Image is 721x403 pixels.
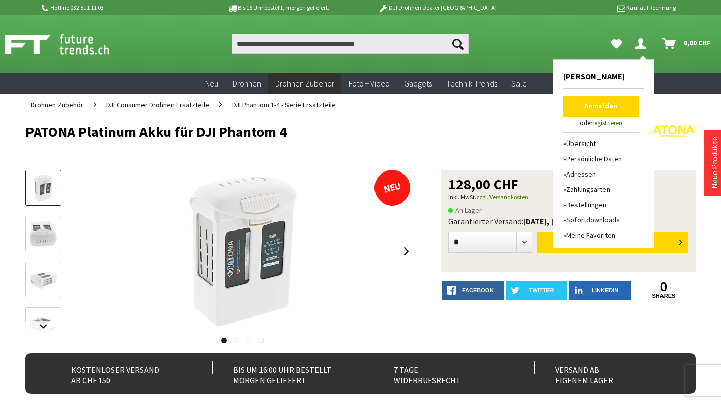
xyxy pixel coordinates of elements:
[633,281,695,293] a: 0
[341,73,397,94] a: Foto + Video
[183,170,303,333] img: PATONA Platinum Akku für DJI Phantom 4
[448,204,482,216] span: An Lager
[631,34,654,54] a: Dein Konto
[442,281,504,300] a: facebook
[563,182,639,197] a: Zahlungsarten
[40,2,199,14] p: Hotline 032 511 11 03
[227,94,341,116] a: DJI Phantom 1-4 - Serie Ersatzteile
[373,361,515,386] div: 7 Tage Widerrufsrecht
[447,34,469,54] button: Suchen
[563,227,639,243] a: Meine Favoriten
[397,73,439,94] a: Gadgets
[275,78,334,89] span: Drohnen Zubehör
[25,94,89,116] a: Drohnen Zubehör
[523,216,575,226] b: [DATE], [DATE]
[563,197,639,212] a: Bestellungen
[511,78,527,89] span: Sale
[268,73,341,94] a: Drohnen Zubehör
[563,136,639,151] a: Übersicht
[658,34,716,54] a: Warenkorb
[633,293,695,299] a: shares
[529,287,554,293] span: twitter
[635,124,696,138] img: Patona
[448,191,688,204] p: inkl. MwSt.
[5,32,132,57] img: Shop Futuretrends - zur Startseite wechseln
[198,73,225,94] a: Neu
[537,232,688,253] button: In den Warenkorb
[25,124,562,139] h1: PATONA Platinum Akku für DJI Phantom 4
[233,78,261,89] span: Drohnen
[232,34,469,54] input: Produkt, Marke, Kategorie, EAN, Artikelnummer…
[205,78,218,89] span: Neu
[569,281,631,300] a: LinkedIn
[232,100,336,109] span: DJI Phantom 1-4 - Serie Ersatzteile
[358,2,516,14] p: DJI Drohnen Dealer [GEOGRAPHIC_DATA]
[506,281,567,300] a: twitter
[448,216,688,226] div: Garantierter Versand:
[349,78,390,89] span: Foto + Video
[606,34,627,54] a: Meine Favoriten
[517,2,676,14] p: Kauf auf Rechnung
[448,177,518,191] span: 128,00 CHF
[563,96,639,117] a: Anmelden
[106,100,209,109] span: DJI Consumer Drohnen Ersatzteile
[709,137,719,189] a: Neue Produkte
[462,287,494,293] span: facebook
[504,73,534,94] a: Sale
[592,287,618,293] span: LinkedIn
[446,78,497,89] span: Technik-Trends
[534,361,676,386] div: Versand ab eigenem Lager
[404,78,432,89] span: Gadgets
[580,119,622,127] span: oder
[31,100,83,109] span: Drohnen Zubehör
[439,73,504,94] a: Technik-Trends
[199,2,358,14] p: Bis 16 Uhr bestellt, morgen geliefert.
[51,361,193,386] div: Kostenloser Versand ab CHF 150
[212,361,354,386] div: Bis um 16:00 Uhr bestellt Morgen geliefert
[476,193,528,201] a: zzgl. Versandkosten
[563,212,639,227] a: Sofortdownloads
[684,35,711,51] span: 0,00 CHF
[101,94,214,116] a: DJI Consumer Drohnen Ersatzteile
[225,73,268,94] a: Drohnen
[592,119,622,127] a: registrieren
[563,60,644,89] span: [PERSON_NAME]
[563,151,639,166] a: Persönliche Daten
[563,166,639,182] a: Adressen
[33,174,54,203] img: Vorschau: PATONA Platinum Akku für DJI Phantom 4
